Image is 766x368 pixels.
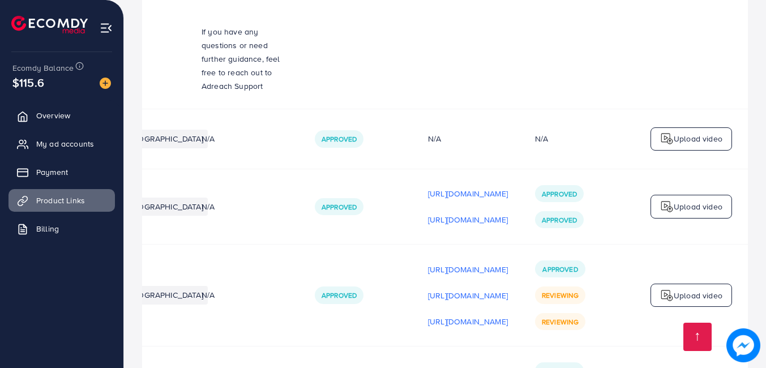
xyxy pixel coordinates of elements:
span: N/A [202,201,215,212]
span: Approved [322,290,357,300]
span: My ad accounts [36,138,94,149]
div: N/A [535,133,548,144]
p: [URL][DOMAIN_NAME] [428,187,508,200]
span: Product Links [36,195,85,206]
img: image [100,78,111,89]
a: Product Links [8,189,115,212]
a: Payment [8,161,115,183]
p: [URL][DOMAIN_NAME] [428,263,508,276]
img: logo [660,289,674,302]
span: Approved [322,202,357,212]
span: Ecomdy Balance [12,62,74,74]
li: [GEOGRAPHIC_DATA] [121,198,208,216]
span: Approved [542,215,577,225]
a: Billing [8,217,115,240]
img: logo [660,132,674,146]
span: Payment [36,166,68,178]
a: My ad accounts [8,132,115,155]
p: Upload video [674,132,722,146]
a: Overview [8,104,115,127]
p: Upload video [674,200,722,213]
span: N/A [202,289,215,301]
div: N/A [428,133,508,144]
span: Approved [542,264,577,274]
li: [GEOGRAPHIC_DATA] [121,286,208,304]
span: Approved [322,134,357,144]
p: [URL][DOMAIN_NAME] [428,289,508,302]
span: N/A [202,133,215,144]
p: If you have any questions or need further guidance, feel free to reach out to Adreach Support [202,25,288,93]
img: image [730,332,757,359]
span: Reviewing [542,317,579,327]
img: menu [100,22,113,35]
img: logo [11,16,88,33]
span: Reviewing [542,290,579,300]
span: Billing [36,223,59,234]
li: [GEOGRAPHIC_DATA] [121,130,208,148]
span: Approved [542,189,577,199]
p: Upload video [674,289,722,302]
span: $115.6 [12,74,44,91]
p: [URL][DOMAIN_NAME] [428,213,508,226]
img: logo [660,200,674,213]
p: [URL][DOMAIN_NAME] [428,315,508,328]
span: Overview [36,110,70,121]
